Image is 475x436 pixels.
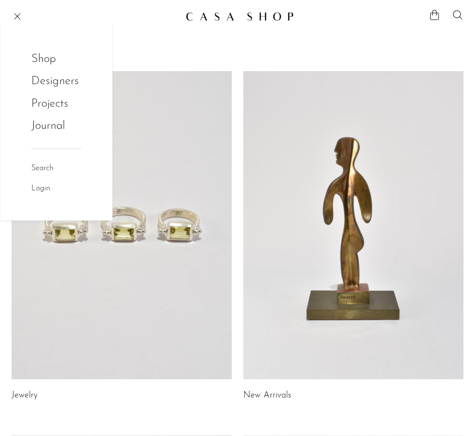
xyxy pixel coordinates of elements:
a: Jewelry [12,391,37,400]
a: Projects [31,95,81,113]
button: Menu [12,11,23,22]
a: Login [31,183,50,195]
a: New Arrivals [243,391,291,400]
a: Search [31,162,53,175]
a: Shop [31,50,69,68]
ul: NEW HEADER MENU [31,48,81,137]
a: Designers [31,72,79,90]
a: Journal [31,117,65,135]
